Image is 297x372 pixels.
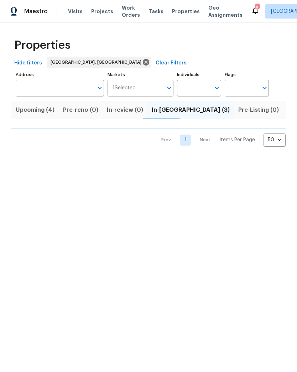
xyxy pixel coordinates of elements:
span: Properties [14,42,71,49]
button: Open [212,83,222,93]
span: Work Orders [122,4,140,19]
label: Address [16,73,104,77]
nav: Pagination Navigation [155,133,286,147]
p: Items Per Page [219,136,255,143]
span: Geo Assignments [208,4,243,19]
button: Clear Filters [153,57,189,70]
div: 50 [264,131,286,149]
span: Properties [172,8,200,15]
span: Upcoming (4) [16,105,54,115]
label: Markets [108,73,174,77]
span: In-review (0) [107,105,143,115]
button: Open [95,83,105,93]
span: Pre-reno (0) [63,105,98,115]
button: Hide filters [11,57,45,70]
span: 1 Selected [113,85,136,91]
span: Pre-Listing (0) [238,105,279,115]
span: Clear Filters [156,59,187,68]
span: [GEOGRAPHIC_DATA], [GEOGRAPHIC_DATA] [51,59,144,66]
span: Hide filters [14,59,42,68]
a: Goto page 1 [180,135,191,146]
span: Tasks [148,9,163,14]
span: Visits [68,8,83,15]
label: Flags [225,73,269,77]
div: 6 [255,4,260,11]
span: In-[GEOGRAPHIC_DATA] (3) [152,105,230,115]
span: Maestro [24,8,48,15]
label: Individuals [177,73,221,77]
span: Projects [91,8,113,15]
button: Open [164,83,174,93]
div: [GEOGRAPHIC_DATA], [GEOGRAPHIC_DATA] [47,57,151,68]
button: Open [260,83,270,93]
